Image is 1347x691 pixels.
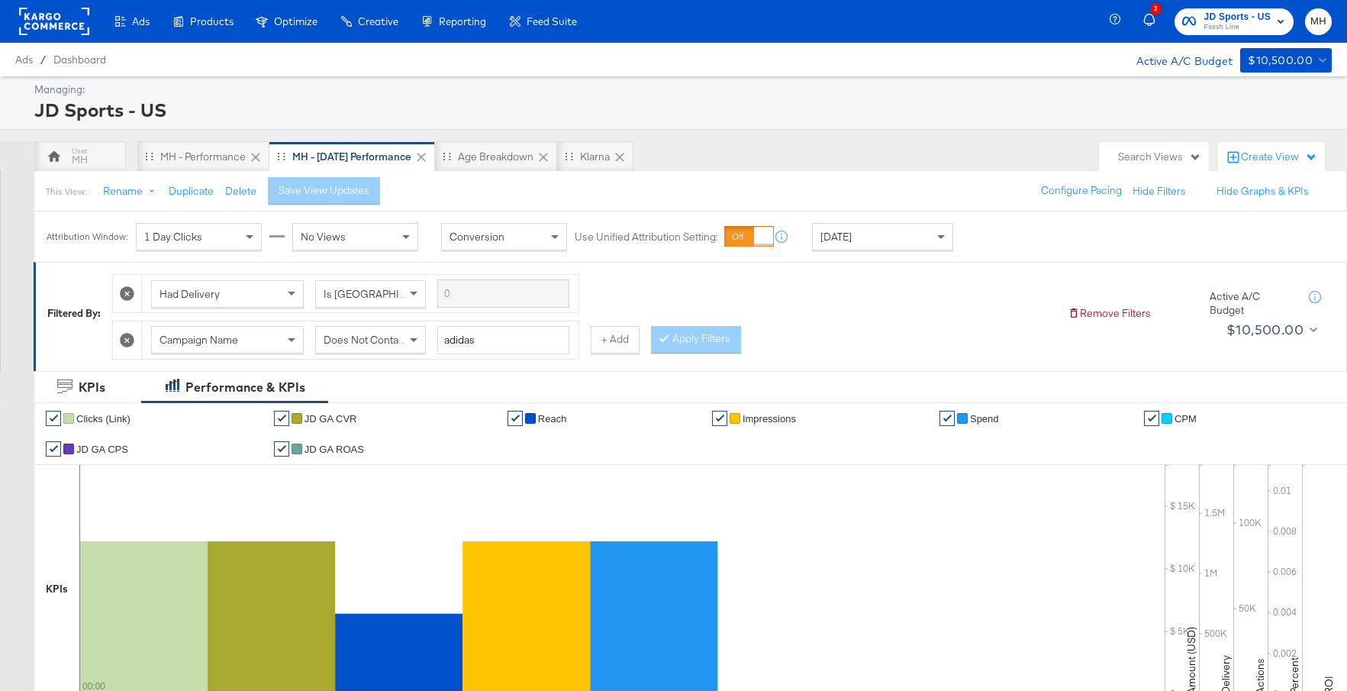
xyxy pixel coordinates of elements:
[277,152,285,160] div: Drag to reorder tab
[92,178,172,205] button: Rename
[439,15,486,27] span: Reporting
[1175,8,1294,35] button: JD Sports - USFinish Line
[527,15,577,27] span: Feed Suite
[538,413,567,425] span: Reach
[324,287,440,301] span: Is [GEOGRAPHIC_DATA]
[34,97,1328,123] div: JD Sports - US
[274,441,289,457] a: ✔
[305,413,357,425] span: JD GA CVR
[575,230,718,244] label: Use Unified Attribution Setting:
[160,333,238,347] span: Campaign Name
[443,152,451,160] div: Drag to reorder tab
[1311,13,1326,31] span: MH
[46,582,68,596] div: KPIs
[1220,318,1321,342] button: $10,500.00
[33,53,53,66] span: /
[1204,21,1271,34] span: Finish Line
[1144,411,1159,426] a: ✔
[46,231,128,242] div: Attribution Window:
[46,186,86,198] div: This View:
[450,230,504,244] span: Conversion
[591,326,640,354] button: + Add
[1204,9,1271,25] span: JD Sports - US
[46,441,61,457] a: ✔
[274,411,289,426] a: ✔
[1120,48,1233,71] div: Active A/C Budget
[712,411,727,426] a: ✔
[34,82,1328,97] div: Managing:
[169,184,214,199] button: Duplicate
[820,230,852,244] span: [DATE]
[301,230,346,244] span: No Views
[743,413,796,425] span: Impressions
[47,306,101,321] div: Filtered By:
[580,150,610,164] div: Klarna
[225,184,256,199] button: Delete
[1068,306,1151,321] button: Remove Filters
[76,444,128,455] span: JD GA CPS
[1248,51,1313,70] div: $10,500.00
[437,326,569,354] input: Enter a search term
[15,53,33,66] span: Ads
[1305,8,1332,35] button: MH
[1118,150,1201,164] div: Search Views
[72,153,88,167] div: MH
[939,411,955,426] a: ✔
[565,152,573,160] div: Drag to reorder tab
[160,150,246,164] div: MH - Performance
[970,413,999,425] span: Spend
[292,150,411,164] div: MH - [DATE] Performance
[1241,150,1317,165] div: Create View
[1240,48,1332,73] button: $10,500.00
[1030,177,1133,205] button: Configure Pacing
[160,287,220,301] span: Had Delivery
[305,444,364,455] span: JD GA ROAS
[437,279,569,308] input: Enter a search term
[508,411,523,426] a: ✔
[144,230,202,244] span: 1 Day Clicks
[1133,184,1186,199] button: Hide Filters
[190,15,234,27] span: Products
[324,333,407,347] span: Does Not Contain
[1150,3,1162,15] div: 2
[1216,184,1309,199] button: Hide Graphs & KPIs
[458,150,533,164] div: Age Breakdown
[145,152,153,160] div: Drag to reorder tab
[1175,413,1197,425] span: CPM
[1226,318,1303,341] div: $10,500.00
[358,15,398,27] span: Creative
[79,379,105,396] div: KPIs
[53,53,106,66] a: Dashboard
[1141,7,1167,37] button: 2
[1210,289,1294,318] div: Active A/C Budget
[274,15,317,27] span: Optimize
[76,413,131,425] span: Clicks (Link)
[185,379,305,396] div: Performance & KPIs
[46,411,61,426] a: ✔
[132,15,150,27] span: Ads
